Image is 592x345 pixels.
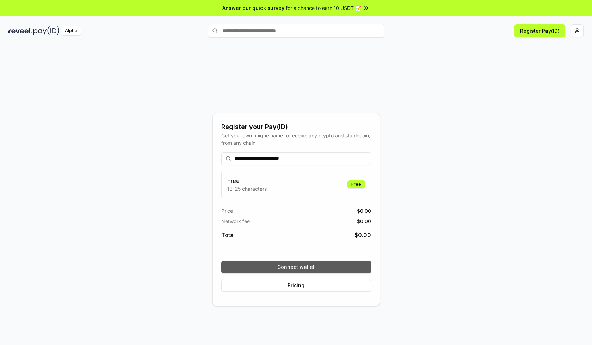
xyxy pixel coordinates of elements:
span: $ 0.00 [354,231,371,239]
span: for a chance to earn 10 USDT 📝 [286,4,361,12]
div: Alpha [61,26,81,35]
span: Price [221,207,233,215]
span: Total [221,231,235,239]
button: Pricing [221,279,371,292]
span: Answer our quick survey [222,4,284,12]
div: Free [347,180,365,188]
p: 13-25 characters [227,185,267,192]
button: Connect wallet [221,261,371,273]
h3: Free [227,177,267,185]
span: $ 0.00 [357,207,371,215]
span: $ 0.00 [357,217,371,225]
button: Register Pay(ID) [514,24,565,37]
img: reveel_dark [8,26,32,35]
div: Register your Pay(ID) [221,122,371,132]
span: Network fee [221,217,250,225]
img: pay_id [33,26,60,35]
div: Get your own unique name to receive any crypto and stablecoin, from any chain [221,132,371,147]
